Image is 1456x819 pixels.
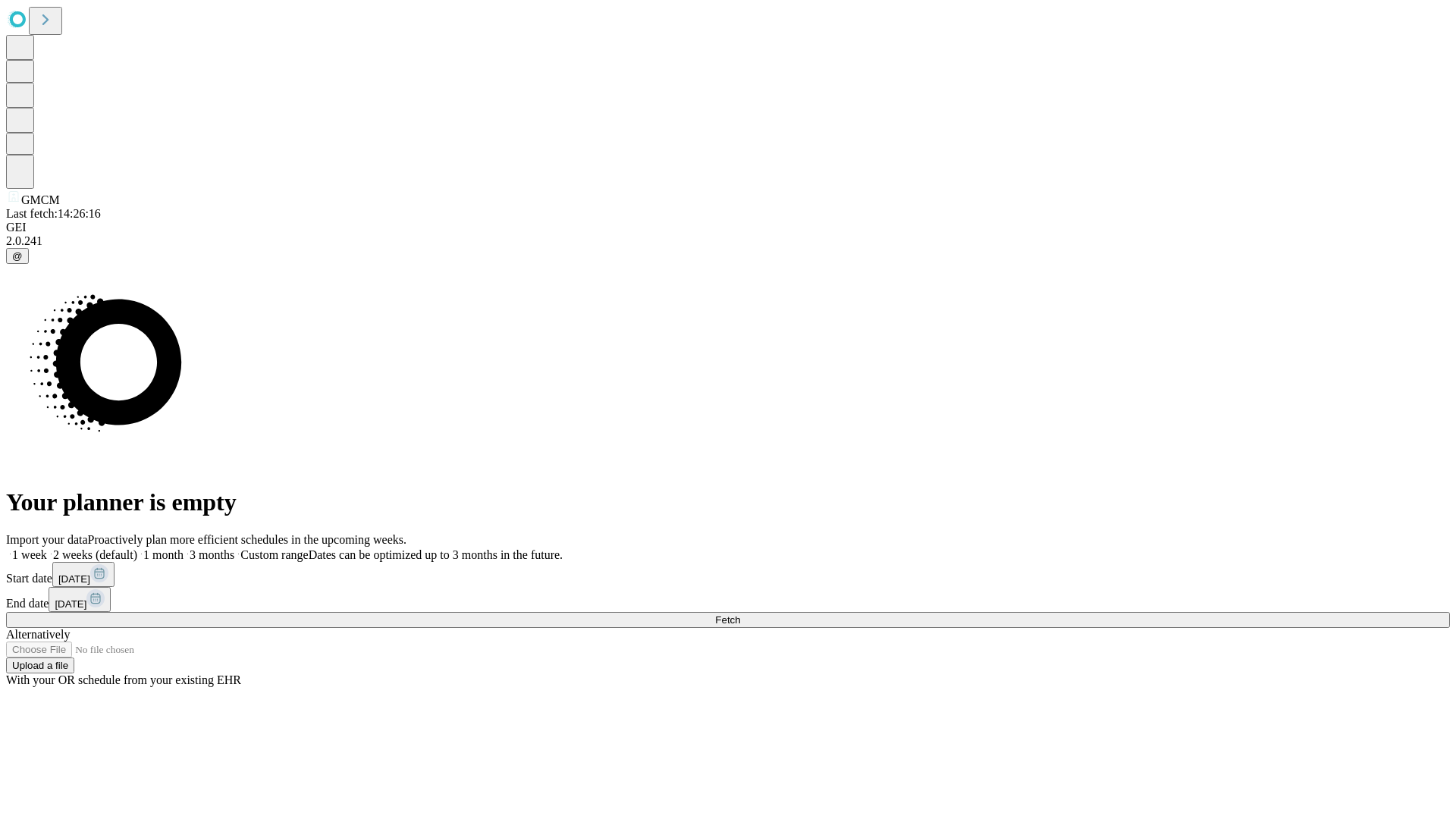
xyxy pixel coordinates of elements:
[190,548,234,561] span: 3 months
[58,573,90,585] span: [DATE]
[6,221,1450,234] div: GEI
[21,193,60,206] span: GMCM
[88,533,406,546] span: Proactively plan more efficient schedules in the upcoming weeks.
[6,488,1450,516] h1: Your planner is empty
[715,614,740,626] span: Fetch
[6,657,74,673] button: Upload a file
[143,548,184,561] span: 1 month
[55,598,86,610] span: [DATE]
[6,533,88,546] span: Import your data
[53,548,137,561] span: 2 weeks (default)
[6,587,1450,612] div: End date
[6,628,70,641] span: Alternatively
[309,548,563,561] span: Dates can be optimized up to 3 months in the future.
[52,562,115,587] button: [DATE]
[6,234,1450,248] div: 2.0.241
[12,548,47,561] span: 1 week
[6,562,1450,587] div: Start date
[12,250,23,262] span: @
[49,587,111,612] button: [DATE]
[6,673,241,686] span: With your OR schedule from your existing EHR
[6,248,29,264] button: @
[6,207,101,220] span: Last fetch: 14:26:16
[6,612,1450,628] button: Fetch
[240,548,308,561] span: Custom range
